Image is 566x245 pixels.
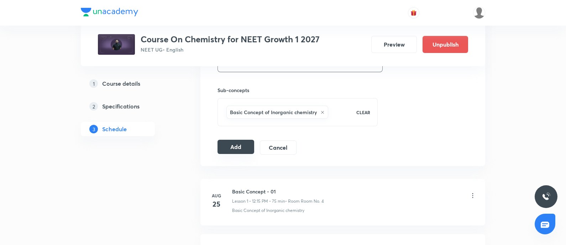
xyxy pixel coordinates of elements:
a: 2Specifications [81,99,178,113]
p: Basic Concept of Inorganic chemistry [232,207,304,214]
h5: Schedule [102,125,127,133]
h6: Basic Concept - 01 [232,188,324,195]
p: CLEAR [356,109,370,116]
h3: Course On Chemistry for NEET Growth 1 2027 [141,34,320,44]
a: Company Logo [81,8,138,18]
button: Add [218,140,254,154]
h4: 25 [209,199,224,209]
img: Company Logo [81,8,138,16]
img: 29f8d48b1b7c4ed5a2385e61d99f2d90.jpg [98,34,135,55]
h6: Aug [209,192,224,199]
img: ttu [542,192,550,201]
h5: Course details [102,79,140,88]
p: • Room Room No. 4 [285,198,324,204]
h6: Sub-concepts [218,86,378,94]
img: avatar [410,10,417,16]
p: 2 [89,102,98,111]
p: 3 [89,125,98,133]
p: Lesson 1 • 12:15 PM • 75 min [232,198,285,204]
p: 1 [89,79,98,88]
h5: Specifications [102,102,140,111]
button: Unpublish [423,36,468,53]
button: avatar [408,7,419,18]
button: Preview [371,36,417,53]
img: Gopal ram [473,7,485,19]
button: Cancel [260,140,297,155]
h6: Basic Concept of Inorganic chemistry [230,108,317,116]
a: 1Course details [81,76,178,91]
p: NEET UG • English [141,46,320,53]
